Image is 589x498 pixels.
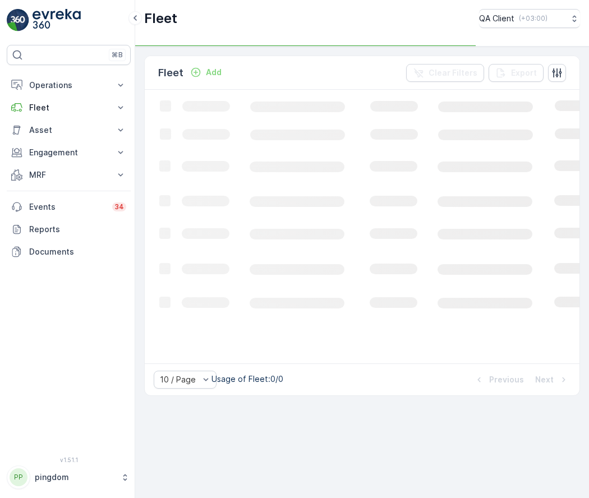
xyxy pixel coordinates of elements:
[7,457,131,463] span: v 1.51.1
[29,246,126,257] p: Documents
[7,241,131,263] a: Documents
[112,50,123,59] p: ⌘B
[206,67,222,78] p: Add
[479,13,514,24] p: QA Client
[535,374,554,385] p: Next
[429,67,477,79] p: Clear Filters
[29,102,108,113] p: Fleet
[29,169,108,181] p: MRF
[534,373,570,386] button: Next
[7,119,131,141] button: Asset
[479,9,580,28] button: QA Client(+03:00)
[29,201,105,213] p: Events
[7,465,131,489] button: PPpingdom
[511,67,537,79] p: Export
[489,374,524,385] p: Previous
[29,125,108,136] p: Asset
[114,202,124,211] p: 34
[7,9,29,31] img: logo
[211,374,283,385] p: Usage of Fleet : 0/0
[10,468,27,486] div: PP
[29,147,108,158] p: Engagement
[7,96,131,119] button: Fleet
[7,218,131,241] a: Reports
[7,74,131,96] button: Operations
[7,141,131,164] button: Engagement
[158,65,183,81] p: Fleet
[406,64,484,82] button: Clear Filters
[7,196,131,218] a: Events34
[29,224,126,235] p: Reports
[519,14,547,23] p: ( +03:00 )
[472,373,525,386] button: Previous
[33,9,81,31] img: logo_light-DOdMpM7g.png
[29,80,108,91] p: Operations
[35,472,115,483] p: pingdom
[489,64,544,82] button: Export
[186,66,226,79] button: Add
[7,164,131,186] button: MRF
[144,10,177,27] p: Fleet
